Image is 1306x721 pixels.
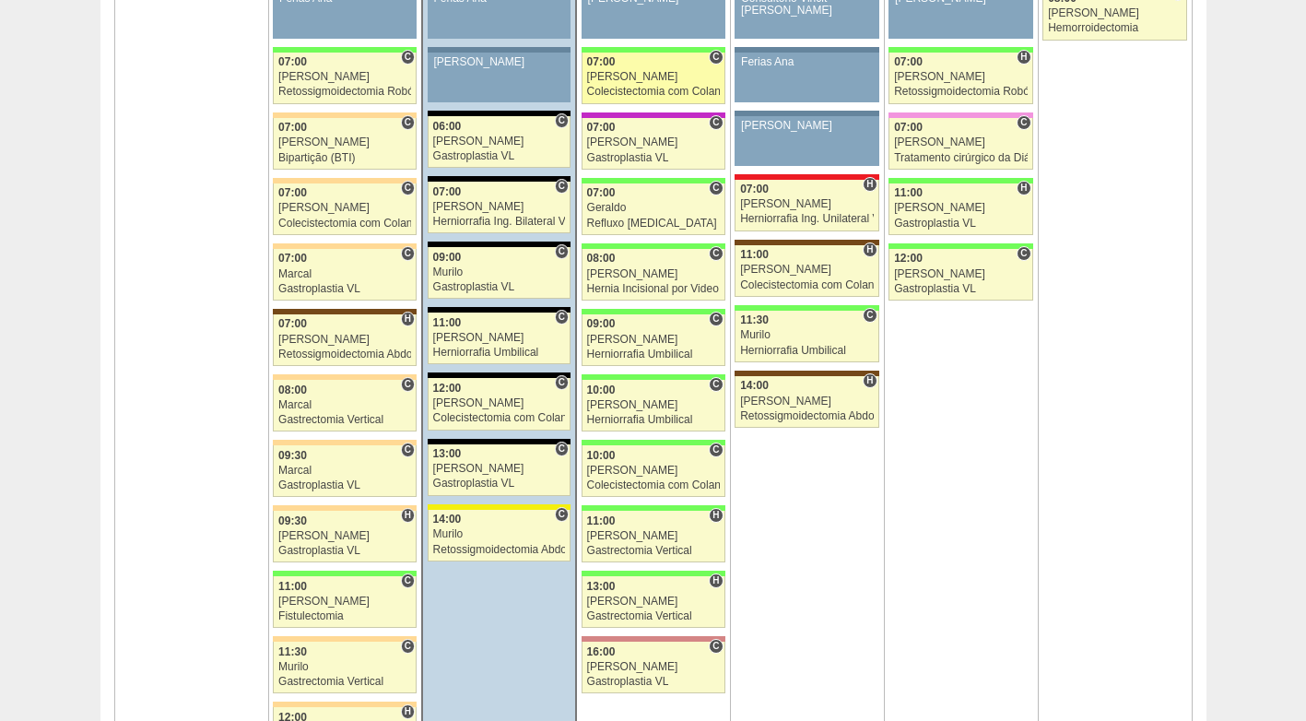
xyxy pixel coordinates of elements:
[273,53,417,104] a: C 07:00 [PERSON_NAME] Retossigmoidectomia Robótica
[587,479,720,491] div: Colecistectomia com Colangiografia VL
[587,596,720,608] div: [PERSON_NAME]
[587,661,720,673] div: [PERSON_NAME]
[587,545,720,557] div: Gastrectomia Vertical
[428,510,571,561] a: C 14:00 Murilo Retossigmoidectomia Abdominal VL
[888,249,1032,301] a: C 12:00 [PERSON_NAME] Gastroplastia VL
[428,176,571,182] div: Key: Blanc
[273,380,417,431] a: C 08:00 Marcal Gastrectomia Vertical
[740,313,769,326] span: 11:30
[735,53,878,102] a: Ferias Ana
[278,121,307,134] span: 07:00
[433,412,566,424] div: Colecistectomia com Colangiografia VL
[273,576,417,628] a: C 11:00 [PERSON_NAME] Fistulectomia
[587,86,720,98] div: Colecistectomia com Colangiografia VL
[433,397,566,409] div: [PERSON_NAME]
[587,71,720,83] div: [PERSON_NAME]
[587,136,720,148] div: [PERSON_NAME]
[894,121,923,134] span: 07:00
[709,246,723,261] span: Consultório
[433,150,566,162] div: Gastroplastia VL
[735,245,878,297] a: H 11:00 [PERSON_NAME] Colecistectomia com Colangiografia VL
[735,47,878,53] div: Key: Aviso
[401,508,415,523] span: Hospital
[709,377,723,392] span: Consultório
[587,414,720,426] div: Herniorrafia Umbilical
[709,312,723,326] span: Consultório
[735,174,878,180] div: Key: Assunção
[740,248,769,261] span: 11:00
[740,213,874,225] div: Herniorrafia Ing. Unilateral VL
[894,218,1028,230] div: Gastroplastia VL
[428,439,571,444] div: Key: Blanc
[587,514,616,527] span: 11:00
[278,384,307,396] span: 08:00
[278,317,307,330] span: 07:00
[587,449,616,462] span: 10:00
[278,71,411,83] div: [PERSON_NAME]
[555,442,569,456] span: Consultório
[740,379,769,392] span: 14:00
[1048,7,1182,19] div: [PERSON_NAME]
[587,317,616,330] span: 09:00
[273,314,417,366] a: H 07:00 [PERSON_NAME] Retossigmoidectomia Abdominal VL
[740,264,874,276] div: [PERSON_NAME]
[433,216,566,228] div: Herniorrafia Ing. Bilateral VL
[428,111,571,116] div: Key: Blanc
[582,249,725,301] a: C 08:00 [PERSON_NAME] Hernia Incisional por Video
[278,218,411,230] div: Colecistectomia com Colangiografia VL
[273,636,417,642] div: Key: Bartira
[434,56,565,68] div: [PERSON_NAME]
[278,202,411,214] div: [PERSON_NAME]
[888,178,1032,183] div: Key: Brasil
[401,573,415,588] span: Consultório
[273,511,417,562] a: H 09:30 [PERSON_NAME] Gastroplastia VL
[273,178,417,183] div: Key: Bartira
[740,396,874,408] div: [PERSON_NAME]
[273,702,417,707] div: Key: Bartira
[428,372,571,378] div: Key: Blanc
[278,645,307,658] span: 11:30
[1048,22,1182,34] div: Hemorroidectomia
[888,47,1032,53] div: Key: Brasil
[863,373,877,388] span: Hospital
[735,180,878,231] a: H 07:00 [PERSON_NAME] Herniorrafia Ing. Unilateral VL
[433,332,566,344] div: [PERSON_NAME]
[273,249,417,301] a: C 07:00 Marcal Gastroplastia VL
[278,283,411,295] div: Gastroplastia VL
[582,47,725,53] div: Key: Brasil
[273,445,417,497] a: C 09:30 Marcal Gastroplastia VL
[587,283,720,295] div: Hernia Incisional por Video
[433,185,462,198] span: 07:00
[278,610,411,622] div: Fistulectomia
[894,252,923,265] span: 12:00
[894,283,1028,295] div: Gastroplastia VL
[401,377,415,392] span: Consultório
[740,345,874,357] div: Herniorrafia Umbilical
[587,580,616,593] span: 13:00
[1017,246,1030,261] span: Consultório
[587,268,720,280] div: [PERSON_NAME]
[428,116,571,168] a: C 06:00 [PERSON_NAME] Gastroplastia VL
[894,186,923,199] span: 11:00
[278,596,411,608] div: [PERSON_NAME]
[401,181,415,195] span: Consultório
[587,218,720,230] div: Refluxo [MEDICAL_DATA] esofágico Robótico
[863,308,877,323] span: Consultório
[587,349,720,360] div: Herniorrafia Umbilical
[278,55,307,68] span: 07:00
[587,55,616,68] span: 07:00
[428,378,571,430] a: C 12:00 [PERSON_NAME] Colecistectomia com Colangiografia VL
[555,113,569,128] span: Consultório
[587,465,720,477] div: [PERSON_NAME]
[428,504,571,510] div: Key: Santa Rita
[273,571,417,576] div: Key: Brasil
[278,580,307,593] span: 11:00
[273,440,417,445] div: Key: Bartira
[582,505,725,511] div: Key: Brasil
[1017,115,1030,130] span: Consultório
[735,371,878,376] div: Key: Santa Joana
[401,50,415,65] span: Consultório
[273,309,417,314] div: Key: Santa Joana
[894,86,1028,98] div: Retossigmoidectomia Robótica
[587,152,720,164] div: Gastroplastia VL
